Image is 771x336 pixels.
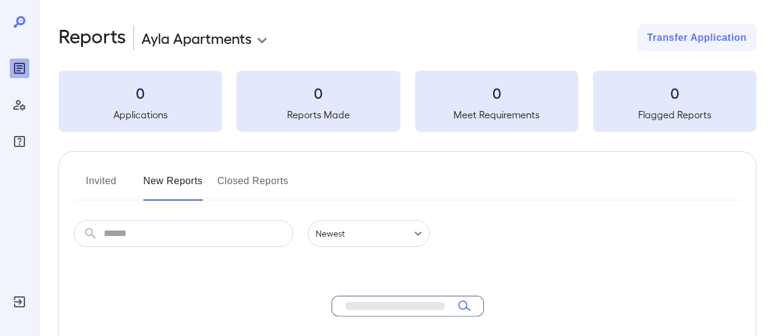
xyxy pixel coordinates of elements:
[236,83,400,102] h3: 0
[415,107,578,122] h5: Meet Requirements
[59,24,126,51] h2: Reports
[236,107,400,122] h5: Reports Made
[141,28,252,48] p: Ayla Apartments
[10,292,29,312] div: Log Out
[10,95,29,115] div: Manage Users
[593,83,756,102] h3: 0
[59,107,222,122] h5: Applications
[10,132,29,151] div: FAQ
[59,83,222,102] h3: 0
[10,59,29,78] div: Reports
[308,220,430,247] div: Newest
[415,83,578,102] h3: 0
[593,107,756,122] h5: Flagged Reports
[59,71,756,132] summary: 0Applications0Reports Made0Meet Requirements0Flagged Reports
[218,171,289,201] button: Closed Reports
[143,171,203,201] button: New Reports
[638,24,756,51] button: Transfer Application
[74,171,129,201] button: Invited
